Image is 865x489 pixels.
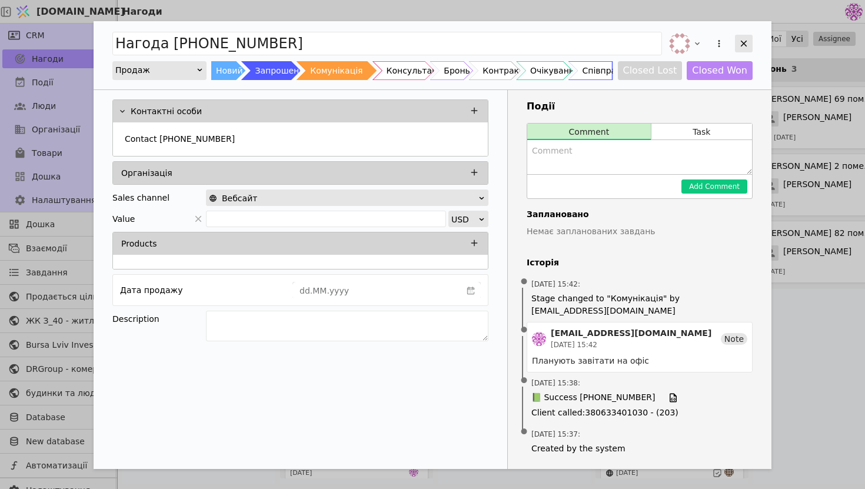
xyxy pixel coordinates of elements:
span: Stage changed to "Комунікація" by [EMAIL_ADDRESS][DOMAIN_NAME] [531,292,748,317]
div: Продаж [115,62,196,78]
input: dd.MM.yyyy [293,282,461,299]
svg: calender simple [467,287,475,295]
span: [DATE] 15:37 : [531,429,580,440]
span: • [518,267,530,297]
div: Консультація [387,61,445,80]
h3: Події [527,99,753,114]
button: Closed Lost [618,61,683,80]
span: Created by the system [531,443,748,455]
p: Немає запланованих завдань [527,225,753,238]
div: Запрошення [255,61,310,80]
span: [DATE] 15:42 : [531,279,580,290]
button: Task [651,124,752,140]
div: Бронь [444,61,470,80]
span: Вебсайт [222,190,257,207]
div: [EMAIL_ADDRESS][DOMAIN_NAME] [551,327,711,340]
div: USD [451,211,478,228]
img: online-store.svg [209,194,217,202]
span: • [518,417,530,447]
p: Contact [PHONE_NUMBER] [125,133,235,145]
p: Організація [121,167,172,179]
div: [DATE] 15:42 [551,340,711,350]
p: Products [121,238,157,250]
div: Sales channel [112,189,169,206]
div: Очікування [530,61,579,80]
img: vi [669,33,690,54]
h4: Історія [527,257,753,269]
span: [DATE] 15:38 : [531,378,580,388]
button: Closed Won [687,61,753,80]
div: Note [721,333,747,345]
span: 📗 Success [PHONE_NUMBER] [531,391,655,404]
div: Комунікація [310,61,362,80]
img: de [532,332,546,346]
button: Comment [527,124,651,140]
div: Співпраця [582,61,627,80]
div: Description [112,311,206,327]
div: Планують завітати на офіс [532,355,747,367]
span: Client called : 380633401030 - (203) [531,407,748,419]
div: Add Opportunity [94,21,771,469]
button: Add Comment [681,179,747,194]
span: • [518,315,530,345]
span: • [518,366,530,396]
div: Новий [216,61,243,80]
div: Дата продажу [120,282,182,298]
span: Value [112,211,135,227]
p: Контактні особи [131,105,202,118]
h4: Заплановано [527,208,753,221]
div: Контракт [483,61,524,80]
